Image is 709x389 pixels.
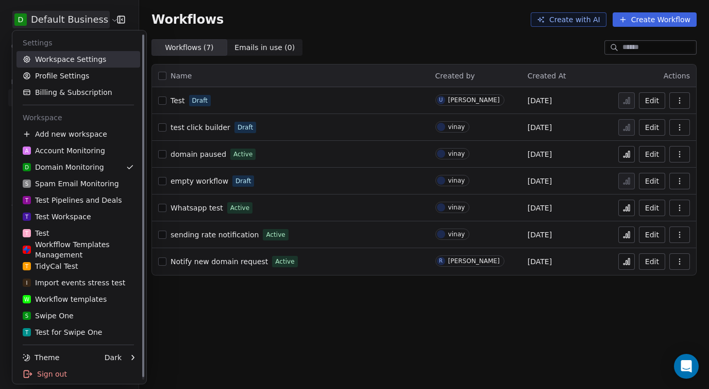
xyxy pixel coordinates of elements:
[16,35,140,51] div: Settings
[25,197,28,204] span: T
[26,279,28,287] span: I
[24,296,29,303] span: W
[23,278,125,288] div: Import events stress test
[23,179,119,189] div: Spam Email Monitoring
[23,195,122,205] div: Test Pipelines and Deals
[16,84,140,101] a: Billing & Subscription
[25,263,28,270] span: T
[23,212,91,222] div: Test Workspace
[16,68,140,84] a: Profile Settings
[105,352,122,363] div: Dark
[23,246,31,254] img: Swipe%20One%20Logo%201-1.svg
[23,239,134,260] div: Workfflow Templates Management
[23,352,59,363] div: Theme
[25,180,28,188] span: S
[23,261,78,271] div: TidyCal Test
[25,230,28,237] span: T
[25,147,29,155] span: A
[23,327,102,337] div: Test for Swipe One
[25,164,29,171] span: D
[16,126,140,142] div: Add new workspace
[16,366,140,382] div: Sign out
[23,294,107,304] div: Workflow templates
[23,228,49,238] div: Test
[23,311,74,321] div: Swipe One
[25,329,28,336] span: T
[25,312,28,320] span: S
[23,162,104,172] div: Domain Monitoring
[16,109,140,126] div: Workspace
[25,213,28,221] span: T
[23,145,105,156] div: Account Monitoring
[16,51,140,68] a: Workspace Settings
